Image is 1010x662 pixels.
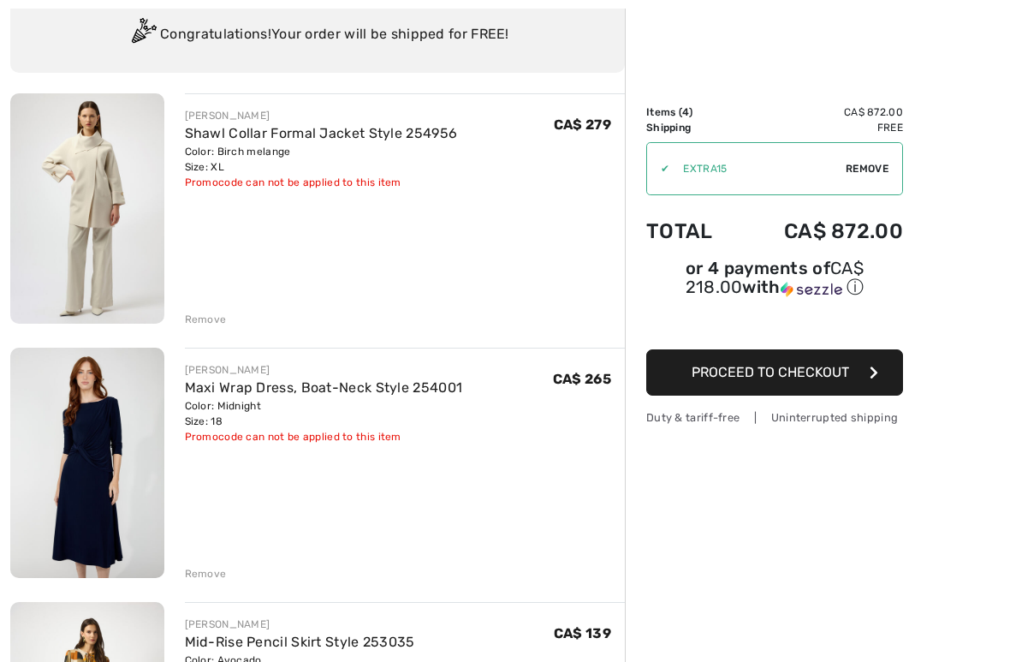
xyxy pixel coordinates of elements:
[126,18,160,52] img: Congratulation2.svg
[846,161,888,176] span: Remove
[554,116,611,133] span: CA$ 279
[185,144,458,175] div: Color: Birch melange Size: XL
[185,362,463,378] div: [PERSON_NAME]
[185,634,415,650] a: Mid-Rise Pencil Skirt Style 253035
[781,282,842,297] img: Sezzle
[185,125,458,141] a: Shawl Collar Formal Jacket Style 254956
[646,260,903,299] div: or 4 payments of with
[669,143,846,194] input: Promo code
[185,175,458,190] div: Promocode can not be applied to this item
[646,349,903,396] button: Proceed to Checkout
[185,398,463,429] div: Color: Midnight Size: 18
[646,305,903,343] iframe: PayPal-paypal
[646,409,903,426] div: Duty & tariff-free | Uninterrupted shipping
[646,104,738,120] td: Items ( )
[646,202,738,260] td: Total
[185,312,227,327] div: Remove
[31,18,604,52] div: Congratulations! Your order will be shipped for FREE!
[554,625,611,641] span: CA$ 139
[686,258,864,297] span: CA$ 218.00
[553,371,611,387] span: CA$ 265
[682,106,689,118] span: 4
[647,161,669,176] div: ✔
[10,348,164,578] img: Maxi Wrap Dress, Boat-Neck Style 254001
[738,104,903,120] td: CA$ 872.00
[692,364,849,380] span: Proceed to Checkout
[185,566,227,581] div: Remove
[185,429,463,444] div: Promocode can not be applied to this item
[10,93,164,324] img: Shawl Collar Formal Jacket Style 254956
[185,379,463,396] a: Maxi Wrap Dress, Boat-Neck Style 254001
[738,120,903,135] td: Free
[646,260,903,305] div: or 4 payments ofCA$ 218.00withSezzle Click to learn more about Sezzle
[646,120,738,135] td: Shipping
[185,617,415,632] div: [PERSON_NAME]
[185,108,458,123] div: [PERSON_NAME]
[738,202,903,260] td: CA$ 872.00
